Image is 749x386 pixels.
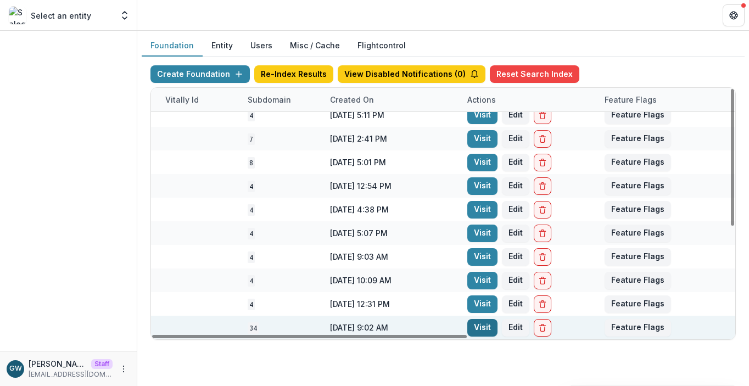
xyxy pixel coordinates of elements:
button: Edit [502,248,529,266]
a: Visit [467,295,498,313]
div: Subdomain [241,94,298,105]
button: Re-Index Results [254,65,333,83]
p: Select an entity [31,10,91,21]
div: [DATE] 5:07 PM [323,221,461,245]
button: View Disabled Notifications (0) [338,65,485,83]
button: Feature Flags [605,201,671,219]
p: [PERSON_NAME] [29,358,87,370]
a: Visit [467,248,498,266]
img: Select an entity [9,7,26,24]
div: Feature Flags [598,88,735,111]
div: Feature Flags [598,94,663,105]
div: Vitally Id [159,88,241,111]
div: Subdomain [241,88,323,111]
code: 4 [248,204,255,216]
code: 4 [248,299,255,310]
button: Delete Foundation [534,272,551,289]
button: Edit [502,319,529,337]
button: Edit [502,154,529,171]
button: Delete Foundation [534,130,551,148]
div: [DATE] 9:02 AM [323,316,461,339]
div: [DATE] 10:09 AM [323,268,461,292]
div: [DATE] 5:11 PM [323,103,461,127]
div: [DATE] 12:31 PM [323,292,461,316]
button: Delete Foundation [534,319,551,337]
a: Visit [467,177,498,195]
button: Foundation [142,35,203,57]
button: Edit [502,107,529,124]
button: Edit [502,272,529,289]
div: Created on [323,88,461,111]
button: Reset Search Index [490,65,579,83]
a: Visit [467,225,498,242]
button: Feature Flags [605,107,671,124]
a: Visit [467,130,498,148]
button: Delete Foundation [534,248,551,266]
button: Delete Foundation [534,154,551,171]
button: Misc / Cache [281,35,349,57]
code: 7 [248,133,255,145]
code: 8 [248,157,255,169]
button: Edit [502,225,529,242]
code: 4 [248,181,255,192]
button: Feature Flags [605,319,671,337]
button: Delete Foundation [534,295,551,313]
code: 4 [248,251,255,263]
button: Delete Foundation [534,107,551,124]
a: Visit [467,107,498,124]
button: Feature Flags [605,177,671,195]
button: Feature Flags [605,225,671,242]
button: Feature Flags [605,272,671,289]
button: Delete Foundation [534,177,551,195]
div: [DATE] 2:41 PM [323,127,461,150]
p: [EMAIL_ADDRESS][DOMAIN_NAME] [29,370,113,379]
code: 4 [248,110,255,121]
button: Get Help [723,4,745,26]
div: [DATE] 12:54 PM [323,174,461,198]
button: Feature Flags [605,130,671,148]
button: Open entity switcher [117,4,132,26]
button: Feature Flags [605,154,671,171]
button: Edit [502,130,529,148]
button: Edit [502,295,529,313]
button: Delete Foundation [534,225,551,242]
code: 34 [248,322,259,334]
button: Entity [203,35,242,57]
button: Create Foundation [150,65,250,83]
button: Edit [502,177,529,195]
div: [DATE] 4:38 PM [323,198,461,221]
code: 4 [248,275,255,287]
button: More [117,362,130,376]
a: Visit [467,154,498,171]
div: Actions [461,88,598,111]
button: Feature Flags [605,248,671,266]
p: Staff [91,359,113,369]
button: Delete Foundation [534,201,551,219]
a: Visit [467,319,498,337]
a: Flightcontrol [357,40,406,51]
a: Visit [467,201,498,219]
div: Vitally Id [159,94,205,105]
button: Edit [502,201,529,219]
div: Actions [461,94,502,105]
code: 4 [248,228,255,239]
div: Created on [323,94,381,105]
div: [DATE] 5:01 PM [323,150,461,174]
div: [DATE] 9:03 AM [323,245,461,268]
button: Feature Flags [605,295,671,313]
div: Grace Willig [9,365,22,372]
button: Users [242,35,281,57]
a: Visit [467,272,498,289]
